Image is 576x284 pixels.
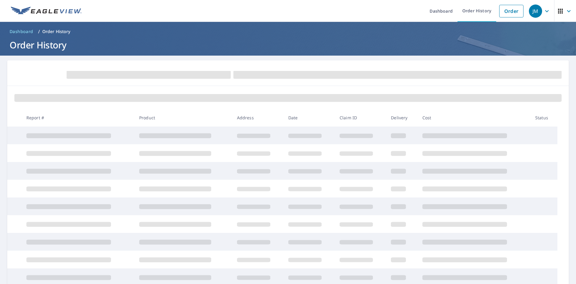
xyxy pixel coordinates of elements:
[11,7,82,16] img: EV Logo
[7,39,569,51] h1: Order History
[386,109,417,127] th: Delivery
[418,109,530,127] th: Cost
[7,27,36,36] a: Dashboard
[530,109,557,127] th: Status
[22,109,134,127] th: Report #
[232,109,283,127] th: Address
[499,5,523,17] a: Order
[42,29,70,35] p: Order History
[283,109,335,127] th: Date
[7,27,569,36] nav: breadcrumb
[38,28,40,35] li: /
[134,109,232,127] th: Product
[10,29,33,35] span: Dashboard
[529,5,542,18] div: JM
[335,109,386,127] th: Claim ID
